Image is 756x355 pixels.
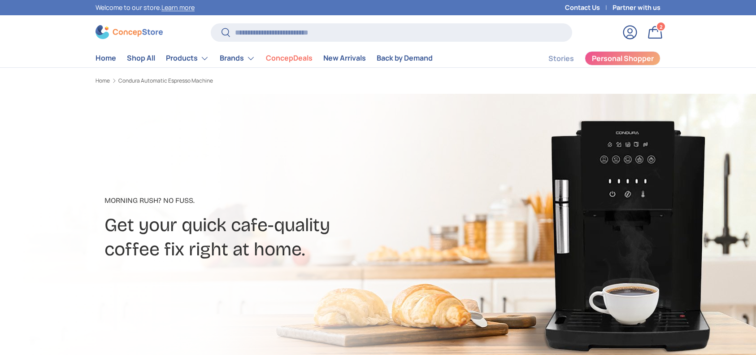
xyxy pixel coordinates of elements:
a: Learn more [161,3,195,12]
a: Products [166,49,209,67]
summary: Products [161,49,214,67]
nav: Primary [96,49,433,67]
a: Brands [220,49,255,67]
img: ConcepStore [96,25,163,39]
a: Back by Demand [377,49,433,67]
h2: Get your quick cafe-quality coffee fix right at home. [104,213,449,262]
nav: Breadcrumbs [96,77,395,85]
a: Home [96,78,110,83]
a: ConcepDeals [266,49,313,67]
summary: Brands [214,49,261,67]
a: Partner with us [613,3,660,13]
a: Condura Automatic Espresso Machine [118,78,213,83]
a: Contact Us [565,3,613,13]
a: Stories [548,50,574,67]
span: Personal Shopper [592,55,654,62]
p: Welcome to our store. [96,3,195,13]
a: Personal Shopper [585,51,660,66]
a: Shop All [127,49,155,67]
nav: Secondary [527,49,660,67]
a: New Arrivals [323,49,366,67]
p: Morning rush? No fuss. [104,195,449,206]
span: 2 [660,23,663,30]
a: Home [96,49,116,67]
